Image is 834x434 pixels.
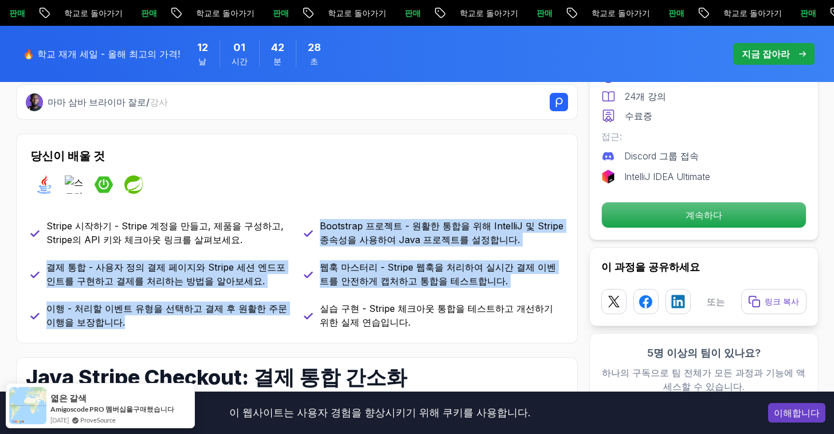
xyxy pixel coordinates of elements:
[810,8,827,18] font: 판매
[35,175,53,194] img: 자바 로고
[308,40,321,56] span: 28 Seconds
[46,303,287,328] font: 이행 - 처리할 이벤트 유형을 선택하고 결제 후 원활한 주문 이행을 보장합니다.
[601,170,615,183] img: 제트브레인스 로고
[75,8,133,18] font: 학교로 돌아가기
[601,131,622,142] font: 접근:
[65,175,83,194] img: 스트라이프 로고
[50,416,69,424] font: [DATE]
[741,289,806,314] button: 링크 복사
[734,8,792,18] font: 학교로 돌아가기
[206,8,265,18] font: 학교로 돌아가기
[271,40,284,56] span: 42분
[26,93,44,111] img: 넬슨 잘로
[233,41,245,53] font: 01
[46,261,285,287] font: 결제 통합 - 사용자 정의 결제 페이지와 Stripe 세션 엔드포인트를 구현하고 결제를 처리하는 방법을 알아보세요.
[647,347,761,359] font: 5명 이상의 팀이 있나요?
[9,387,46,424] img: provesource 소셜 증명 알림 이미지
[415,8,431,18] font: 판매
[547,8,563,18] font: 판매
[80,415,116,425] a: ProveSource
[774,407,820,419] font: 이해합니다
[601,202,806,228] button: 계속하다
[707,296,725,307] font: 또는
[679,8,695,18] font: 판매
[273,56,281,66] font: 분
[19,8,36,18] font: 판매
[197,41,208,53] font: 12
[50,393,87,403] font: 엷은 갈색
[26,365,407,390] font: Java Stripe Checkout: 결제 통합 간소화
[686,209,722,221] font: 계속하다
[310,56,318,66] font: 초
[271,41,284,53] font: 42
[338,8,397,18] font: 학교로 돌아가기
[768,403,825,423] button: 쿠키 허용
[146,96,150,108] font: /
[624,171,710,182] font: IntelliJ IDEA Ultimate
[742,48,790,60] font: 지금 잡아라
[198,56,206,66] font: 날
[625,110,652,122] font: 수료증
[320,303,553,328] font: 실습 구현 - Stripe 체크아웃 통합을 테스트하고 개선하기 위한 실제 연습입니다.
[765,296,799,306] font: 링크 복사
[320,261,556,287] font: 웹훅 마스터리 - Stripe 웹훅을 처리하여 실시간 결제 이벤트를 안전하게 캡처하고 통합을 테스트합니다.
[133,405,174,413] font: 구매했습니다
[470,8,528,18] font: 학교로 돌아가기
[283,8,299,18] font: 판매
[602,367,805,392] font: 하나의 구독으로 팀 전체가 모든 과정과 기능에 액세스할 수 있습니다.
[50,405,133,413] a: Amigoscode PRO 멤버십을
[233,40,245,56] span: 1시간
[46,220,284,245] font: Stripe 시작하기 - Stripe 계정을 만들고, 제품을 구성하고, Stripe의 API 키와 체크아웃 링크를 살펴보세요.
[151,8,167,18] font: 판매
[601,261,700,273] font: 이 과정을 공유하세요
[602,8,660,18] font: 학교로 돌아가기
[95,175,113,194] img: 스프링부트 로고
[48,96,146,108] font: 마마 삼바 브라이마 잘로
[124,175,143,194] img: 봄 로고
[320,220,563,245] font: Bootstrap 프로젝트 - 원활한 통합을 위해 IntelliJ 및 Stripe 종속성을 사용하여 Java 프로젝트를 설정합니다.
[23,48,180,60] font: 🔥 학교 재개 세일 - 올해 최고의 가격!
[625,91,666,102] font: 24개 강의
[624,150,699,162] font: Discord 그룹 접속
[197,40,208,56] span: 12일
[229,406,531,419] font: 이 웹사이트는 사용자 경험을 향상시키기 위해 쿠키를 사용합니다.
[150,96,168,108] font: 강사
[232,56,248,66] font: 시간
[30,149,105,163] font: 당신이 배울 것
